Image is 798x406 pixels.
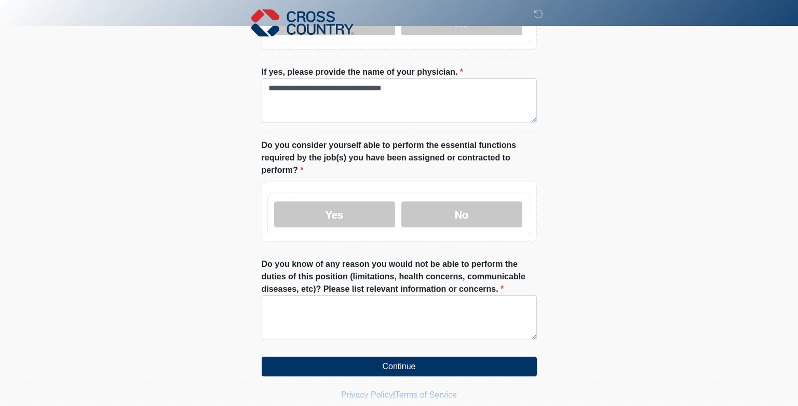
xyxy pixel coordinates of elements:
[341,390,393,399] a: Privacy Policy
[393,390,395,399] a: |
[262,139,537,177] label: Do you consider yourself able to perform the essential functions required by the job(s) you have ...
[401,201,522,227] label: No
[262,357,537,376] button: Continue
[395,390,457,399] a: Terms of Service
[262,66,464,78] label: If yes, please provide the name of your physician.
[251,8,354,38] img: Cross Country Logo
[262,258,537,295] label: Do you know of any reason you would not be able to perform the duties of this position (limitatio...
[274,201,395,227] label: Yes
